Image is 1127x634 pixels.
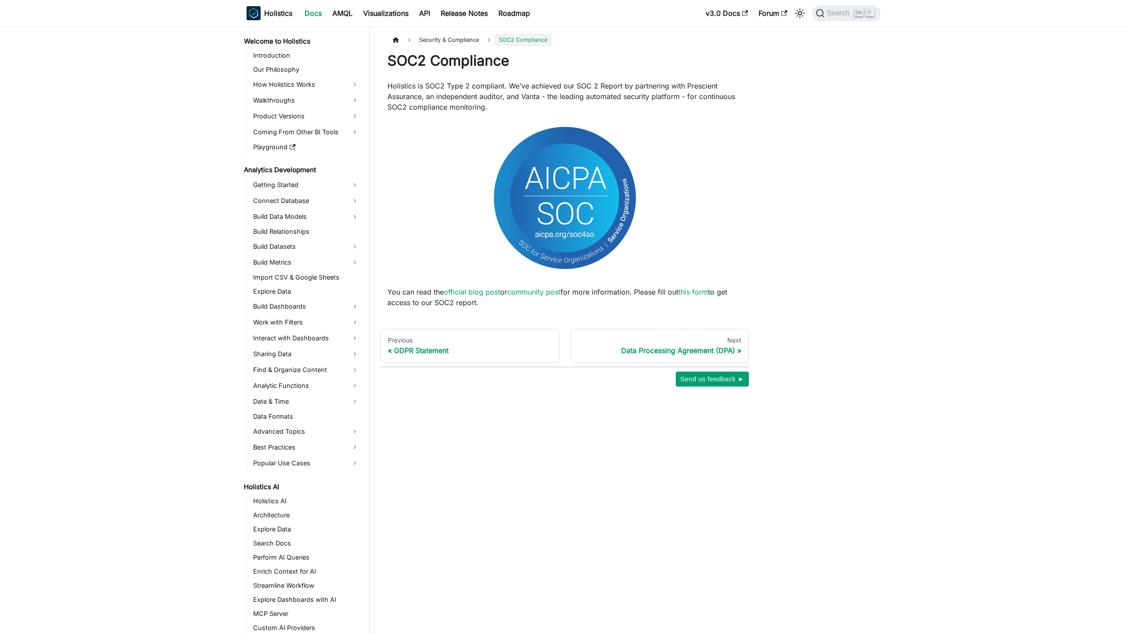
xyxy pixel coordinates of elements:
a: Roadmap [493,6,535,20]
a: Custom AI Providers [250,622,362,634]
nav: Docs pages [380,329,749,362]
kbd: K [866,9,874,17]
button: Send us feedback ► [676,372,749,387]
p: Holistics is SOC2 Type 2 compliant. We’ve achieved our SOC 2 Report by partnering with Prescient ... [387,81,742,112]
span: Send us feedback ► [680,373,744,385]
div: Previous [388,336,552,344]
a: Getting Started [250,178,362,192]
a: Forum [753,6,792,20]
nav: Docs sidebar [238,26,370,634]
a: Docs [299,6,327,20]
a: Search Docs [250,537,362,549]
a: Work with Filters [250,315,362,329]
a: Streamline Workflow [250,579,362,592]
a: Analytic Functions [250,379,362,393]
a: Explore Data [250,285,362,298]
a: Home page [387,33,404,46]
a: Perform AI Queries [250,551,362,564]
span: Security & Compliance [415,33,483,46]
a: Explore Dashboards with AI [250,593,362,606]
span: Search [825,9,855,17]
span: SOC2 Compliance [494,33,552,46]
a: How Holistics Works [250,77,362,92]
a: Visualizations [358,6,414,20]
a: Explore Data [250,523,362,535]
a: Sharing Data [250,347,362,361]
a: AMQL [327,6,358,20]
a: Find & Organize Content [250,363,362,377]
a: HolisticsHolistics [247,6,292,20]
div: Data Processing Agreement (DPA) [578,346,742,355]
a: Release Notes [435,6,493,20]
a: Holistics AI [241,481,362,493]
a: NextData Processing Agreement (DPA) [570,329,749,362]
nav: Breadcrumbs [387,33,742,46]
div: Next [578,336,742,344]
a: Our Philosophy [250,63,362,76]
a: official blog post [444,288,500,296]
img: Holistics [247,6,261,20]
a: Interact with Dashboards [250,331,362,345]
a: Build Dashboards [250,299,362,313]
button: Search (Ctrl+K) [812,5,880,21]
a: Walkthroughs [250,93,362,107]
a: Best Practices [250,440,362,454]
a: this form [678,288,708,296]
a: API [414,6,435,20]
a: Import CSV & Google Sheets [250,271,362,284]
a: Playground [250,141,362,153]
a: Enrich Context for AI [250,565,362,578]
a: Welcome to Holistics [241,35,362,48]
a: MCP Server [250,608,362,620]
a: Analytics Development [241,164,362,176]
a: Architecture [250,509,362,521]
button: Switch between dark and light mode (currently light mode) [793,6,807,20]
a: Data Formats [250,410,362,423]
a: Build Datasets [250,240,362,254]
a: Build Metrics [250,255,362,269]
a: PreviousGDPR Statement [380,329,560,362]
a: v3.0 Docs [700,6,753,20]
a: Connect Database [250,194,362,208]
div: GDPR Statement [388,346,552,355]
p: You can read the or for more information. Please fill out to get access to our SOC2 report. [387,287,742,308]
a: Holistics AI [250,495,362,507]
a: Build Data Models [250,210,362,224]
a: Introduction [250,49,362,62]
b: Holistics [264,8,292,18]
a: Date & Time [250,394,362,409]
a: Popular Use Cases [250,456,362,470]
a: Build Relationships [250,225,362,238]
a: community post [507,288,560,296]
a: Product Versions [250,109,362,123]
a: Advanced Topics [250,424,362,439]
h1: SOC2 Compliance [387,52,742,70]
a: Coming From Other BI Tools [250,125,362,139]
